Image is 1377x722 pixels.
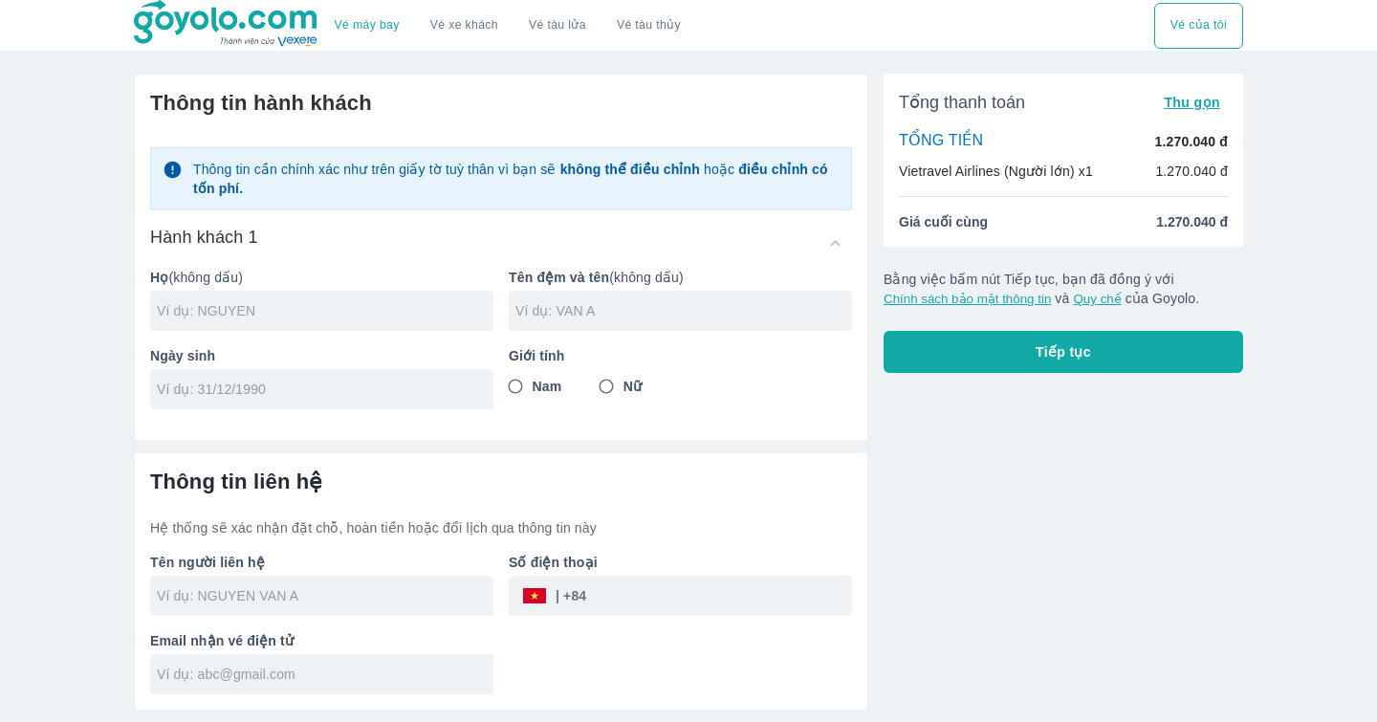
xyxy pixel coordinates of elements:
span: Tiếp tục [1036,342,1091,361]
p: (không dấu) [150,268,493,287]
h6: Thông tin liên hệ [150,469,852,495]
button: Vé của tôi [1154,3,1243,49]
p: Hệ thống sẽ xác nhận đặt chỗ, hoàn tiền hoặc đổi lịch qua thông tin này [150,518,852,537]
div: choose transportation mode [1154,3,1243,49]
b: Tên đệm và tên [509,270,609,285]
p: Thông tin cần chính xác như trên giấy tờ tuỳ thân vì bạn sẽ hoặc [193,160,840,198]
span: 1.270.040 đ [1156,212,1228,231]
button: Tiếp tục [884,331,1243,373]
strong: không thể điều chỉnh [560,162,700,177]
b: Email nhận vé điện tử [150,633,294,648]
a: Vé máy bay [335,18,400,33]
input: Ví dụ: NGUYEN VAN A [157,586,493,605]
p: (không dấu) [509,268,852,287]
button: Chính sách bảo mật thông tin [884,292,1051,306]
a: Vé tàu lửa [514,3,601,49]
span: Giá cuối cùng [899,212,988,231]
button: Quy chế [1073,292,1121,306]
input: Ví dụ: 31/12/1990 [157,380,474,399]
span: Tổng thanh toán [899,91,1025,114]
input: Ví dụ: NGUYEN [157,301,493,320]
p: Giới tính [509,346,852,365]
span: Nam [533,377,562,396]
div: choose transportation mode [319,3,696,49]
input: Ví dụ: VAN A [515,301,852,320]
p: 1.270.040 đ [1155,132,1228,151]
p: TỔNG TIỀN [899,131,983,152]
h6: Thông tin hành khách [150,90,852,117]
p: 1.270.040 đ [1155,162,1228,181]
button: Thu gọn [1156,89,1228,116]
a: Vé xe khách [430,18,498,33]
b: Họ [150,270,168,285]
span: Nữ [623,377,642,396]
span: Thu gọn [1164,95,1220,110]
p: Ngày sinh [150,346,493,365]
p: Bằng việc bấm nút Tiếp tục, bạn đã đồng ý với và của Goyolo. [884,270,1243,308]
b: Số điện thoại [509,555,598,570]
h6: Hành khách 1 [150,226,258,249]
button: Vé tàu thủy [601,3,696,49]
b: Tên người liên hệ [150,555,265,570]
input: Ví dụ: abc@gmail.com [157,665,493,684]
p: Vietravel Airlines (Người lớn) x1 [899,162,1093,181]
